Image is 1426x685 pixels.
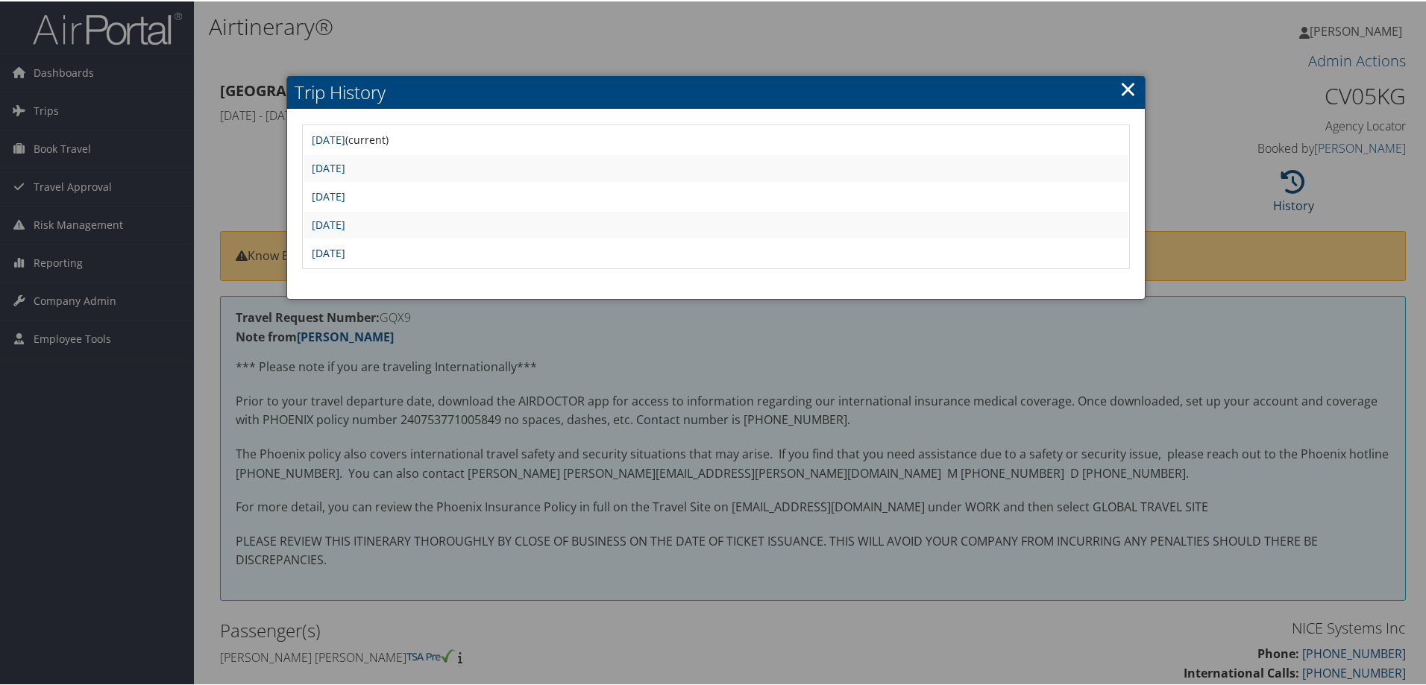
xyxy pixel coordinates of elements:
td: (current) [304,125,1128,152]
a: × [1119,72,1137,102]
h2: Trip History [287,75,1145,107]
a: [DATE] [312,188,345,202]
a: [DATE] [312,216,345,230]
a: [DATE] [312,160,345,174]
a: [DATE] [312,244,345,259]
a: [DATE] [312,131,345,145]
